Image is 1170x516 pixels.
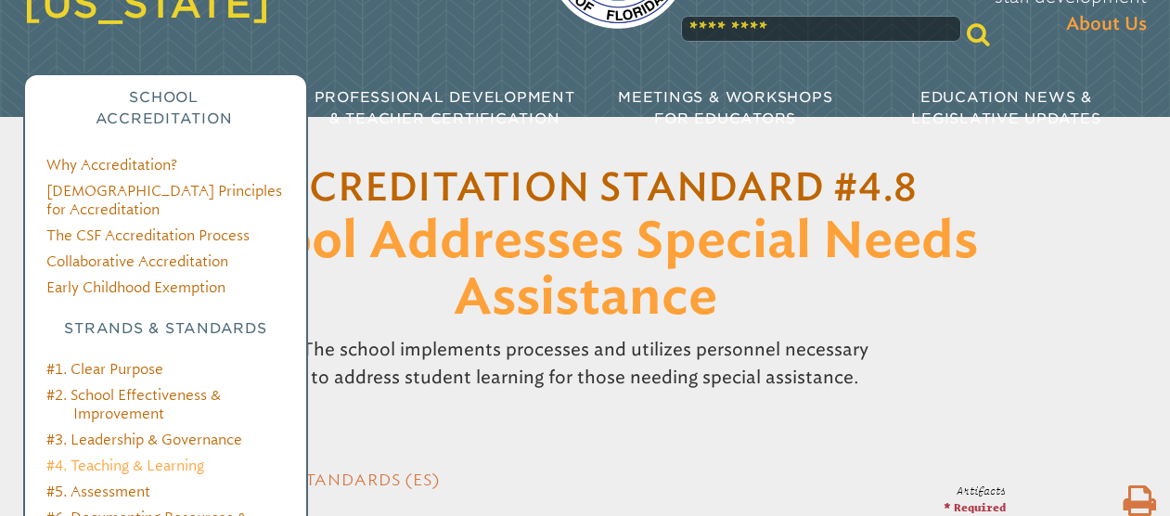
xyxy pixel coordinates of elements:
[46,278,225,296] a: Early Childhood Exemption
[46,431,242,448] a: #3. Leadership & Governance
[216,329,953,399] p: The school implements processes and utilizes personnel necessary to address student learning for ...
[944,501,1006,513] span: * Required
[46,360,163,378] a: #1. Clear Purpose
[46,252,228,270] a: Collaborative Accreditation
[618,88,832,127] span: Meetings & Workshops for Educators
[46,386,221,422] a: #2. School Effectiveness & Improvement
[193,218,978,324] span: School Addresses Special Needs Assistance
[96,88,233,127] span: School Accreditation
[46,483,150,500] a: #5. Assessment
[1066,11,1147,39] span: About Us
[164,469,1007,493] h2: Explanatory Standards (ES)
[46,182,282,218] a: [DEMOGRAPHIC_DATA] Principles for Accreditation
[46,226,250,244] a: The CSF Accreditation Process
[252,170,918,208] a: Accreditation Standard #4.8
[46,318,285,340] h3: Strands & Standards
[957,484,1006,497] span: Artifacts
[911,88,1100,127] span: Education News & Legislative Updates
[46,457,204,474] a: #4. Teaching & Learning
[315,88,575,127] span: Professional Development & Teacher Certification
[46,156,177,174] a: Why Accreditation?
